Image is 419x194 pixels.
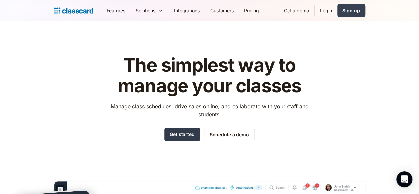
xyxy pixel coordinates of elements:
div: Solutions [136,7,155,14]
div: Solutions [131,3,169,18]
a: Login [315,3,337,18]
a: Sign up [337,4,365,17]
a: Pricing [239,3,264,18]
div: Open Intercom Messenger [396,171,412,187]
a: Schedule a demo [204,128,255,141]
a: Features [101,3,131,18]
p: Manage class schedules, drive sales online, and collaborate with your staff and students. [104,102,315,118]
div: Sign up [342,7,360,14]
h1: The simplest way to manage your classes [104,55,315,96]
a: Integrations [169,3,205,18]
a: Get started [164,128,200,141]
a: Customers [205,3,239,18]
a: home [54,6,93,15]
a: Get a demo [279,3,314,18]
